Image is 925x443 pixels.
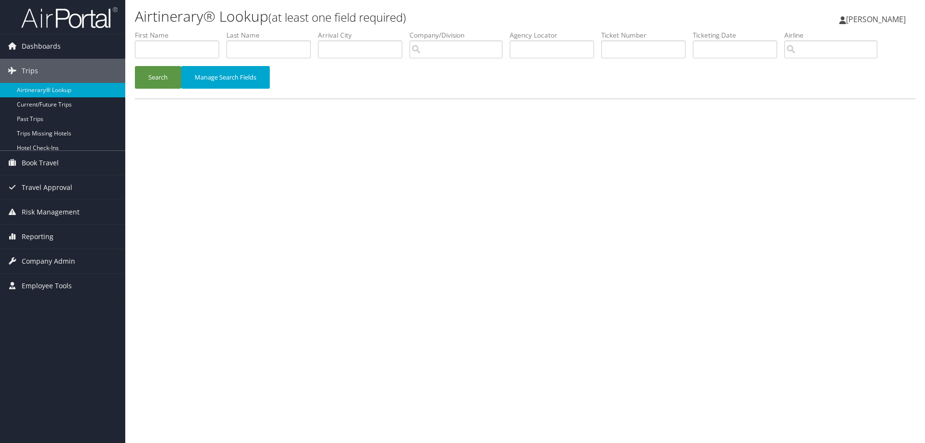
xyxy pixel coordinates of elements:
[410,30,510,40] label: Company/Division
[22,151,59,175] span: Book Travel
[318,30,410,40] label: Arrival City
[22,175,72,200] span: Travel Approval
[181,66,270,89] button: Manage Search Fields
[22,249,75,273] span: Company Admin
[839,5,915,34] a: [PERSON_NAME]
[22,200,79,224] span: Risk Management
[22,34,61,58] span: Dashboards
[510,30,601,40] label: Agency Locator
[135,30,226,40] label: First Name
[22,225,53,249] span: Reporting
[22,274,72,298] span: Employee Tools
[268,9,406,25] small: (at least one field required)
[21,6,118,29] img: airportal-logo.png
[226,30,318,40] label: Last Name
[693,30,784,40] label: Ticketing Date
[135,66,181,89] button: Search
[784,30,885,40] label: Airline
[135,6,655,27] h1: Airtinerary® Lookup
[846,14,906,25] span: [PERSON_NAME]
[22,59,38,83] span: Trips
[601,30,693,40] label: Ticket Number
